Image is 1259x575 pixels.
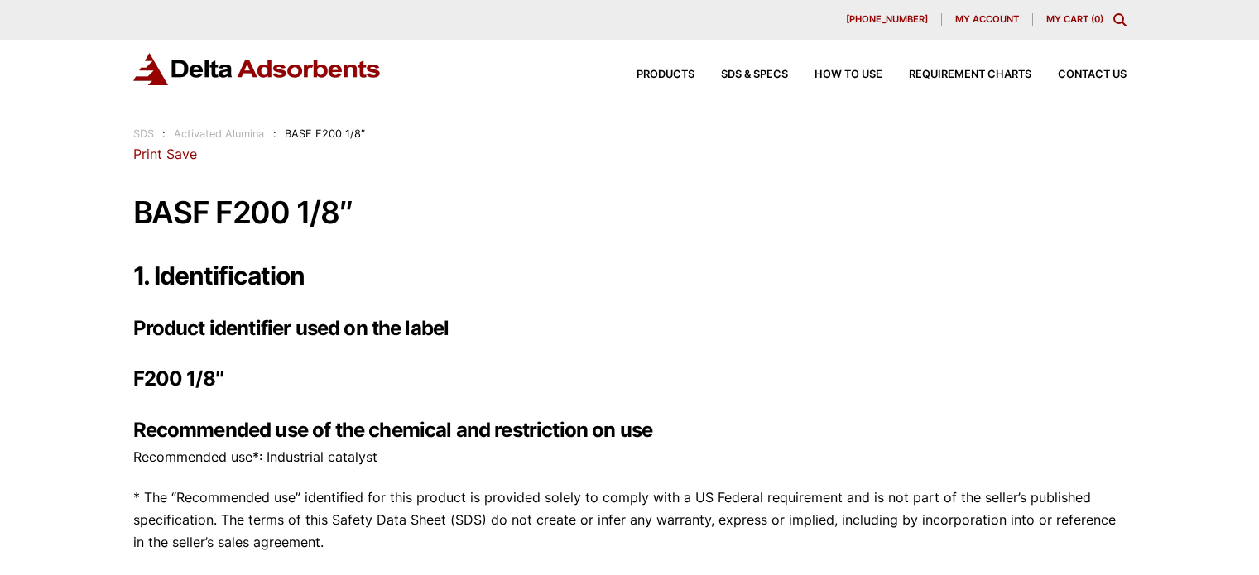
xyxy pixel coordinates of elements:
a: Print [133,146,162,162]
a: SDS & SPECS [694,69,788,80]
a: SDS [133,127,154,140]
span: BASF F200 1/8″ [285,127,365,140]
span: [PHONE_NUMBER] [846,15,928,24]
span: : [273,127,276,140]
span: SDS & SPECS [721,69,788,80]
a: [PHONE_NUMBER] [833,13,942,26]
a: My Cart (0) [1046,13,1103,25]
a: Activated Alumina [174,127,264,140]
span: Contact Us [1058,69,1127,80]
a: My account [942,13,1033,26]
p: * The “Recommended use” identified for this product is provided solely to comply with a US Federa... [133,486,1127,554]
a: Contact Us [1031,69,1127,80]
a: Requirement Charts [882,69,1031,80]
a: Save [166,146,197,162]
span: How to Use [815,69,882,80]
div: Toggle Modal Content [1113,13,1127,26]
span: My account [955,15,1019,24]
a: Products [610,69,694,80]
p: Recommended use*: Industrial catalyst [133,446,1127,468]
strong: F200 1/8″ [133,367,224,391]
span: Requirement Charts [909,69,1031,80]
span: Products [637,69,694,80]
span: 0 [1094,13,1100,25]
span: : [162,127,166,140]
h1: BASF F200 1/8″ [133,196,1127,230]
img: Delta Adsorbents [133,53,382,85]
a: How to Use [788,69,882,80]
strong: Product identifier used on the label [133,316,449,340]
strong: Recommended use of the chemical and restriction on use [133,418,653,442]
strong: 1. Identification [133,261,305,290]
